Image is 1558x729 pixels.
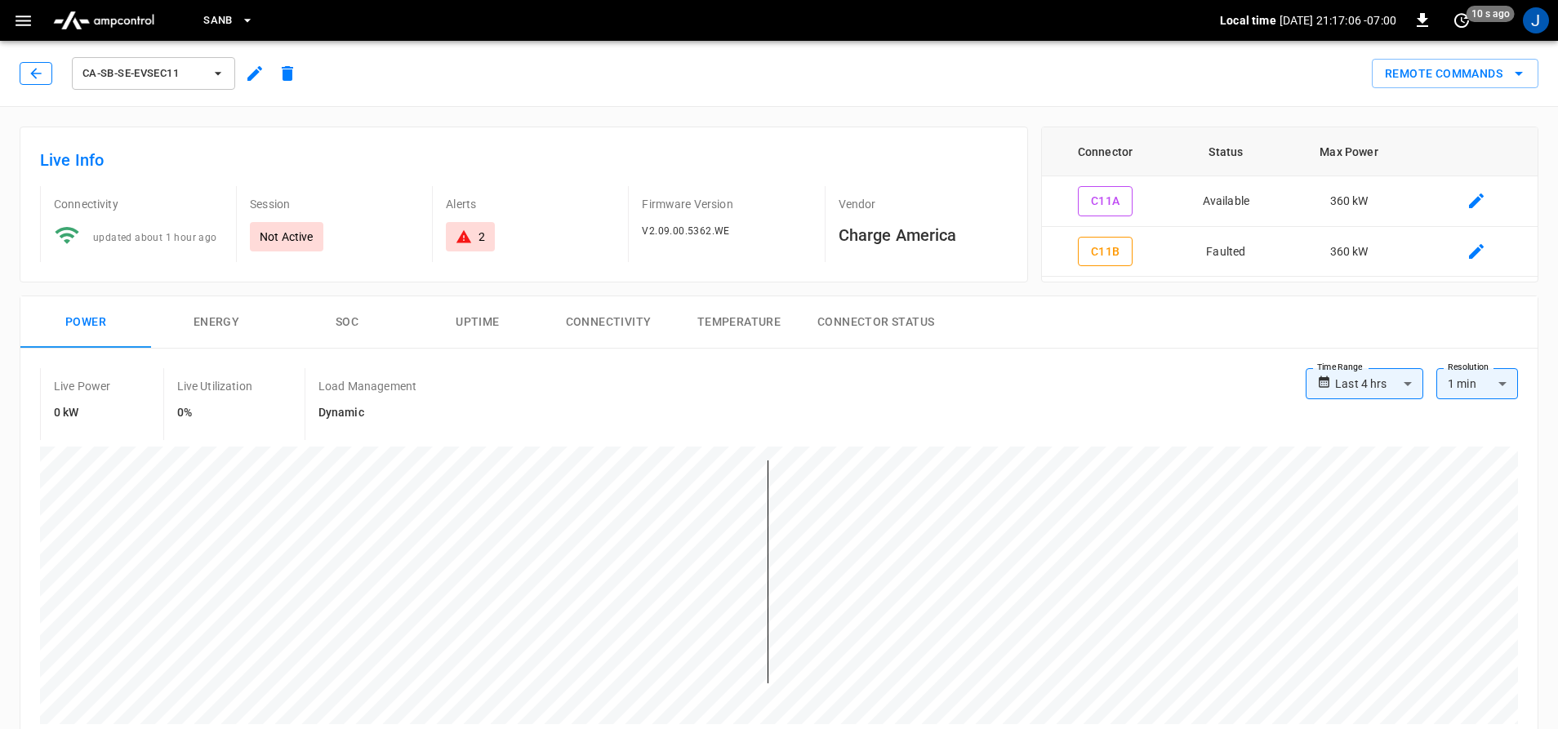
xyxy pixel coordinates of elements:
[543,296,674,349] button: Connectivity
[1449,7,1475,33] button: set refresh interval
[479,229,485,245] div: 2
[54,404,111,422] h6: 0 kW
[1448,361,1489,374] label: Resolution
[1467,6,1515,22] span: 10 s ago
[642,225,729,237] span: V2.09.00.5362.WE
[674,296,804,349] button: Temperature
[151,296,282,349] button: Energy
[1168,127,1283,176] th: Status
[804,296,947,349] button: Connector Status
[1335,368,1423,399] div: Last 4 hrs
[282,296,412,349] button: SOC
[1168,227,1283,278] td: Faulted
[1220,12,1276,29] p: Local time
[47,5,161,36] img: ampcontrol.io logo
[177,404,252,422] h6: 0%
[1283,227,1415,278] td: 360 kW
[446,196,615,212] p: Alerts
[250,196,419,212] p: Session
[1317,361,1363,374] label: Time Range
[54,378,111,394] p: Live Power
[54,196,223,212] p: Connectivity
[318,378,416,394] p: Load Management
[1078,237,1133,267] button: C11B
[1042,127,1538,277] table: connector table
[839,196,1008,212] p: Vendor
[197,5,260,37] button: SanB
[839,222,1008,248] h6: Charge America
[1523,7,1549,33] div: profile-icon
[82,64,203,83] span: ca-sb-se-evseC11
[40,147,1008,173] h6: Live Info
[72,57,235,90] button: ca-sb-se-evseC11
[1078,186,1133,216] button: C11A
[318,404,416,422] h6: Dynamic
[177,378,252,394] p: Live Utilization
[642,196,811,212] p: Firmware Version
[412,296,543,349] button: Uptime
[1372,59,1538,89] button: Remote Commands
[1168,176,1283,227] td: Available
[1280,12,1396,29] p: [DATE] 21:17:06 -07:00
[203,11,233,30] span: SanB
[260,229,314,245] p: Not Active
[1372,59,1538,89] div: remote commands options
[1042,127,1169,176] th: Connector
[20,296,151,349] button: Power
[1436,368,1518,399] div: 1 min
[93,232,217,243] span: updated about 1 hour ago
[1283,176,1415,227] td: 360 kW
[1283,127,1415,176] th: Max Power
